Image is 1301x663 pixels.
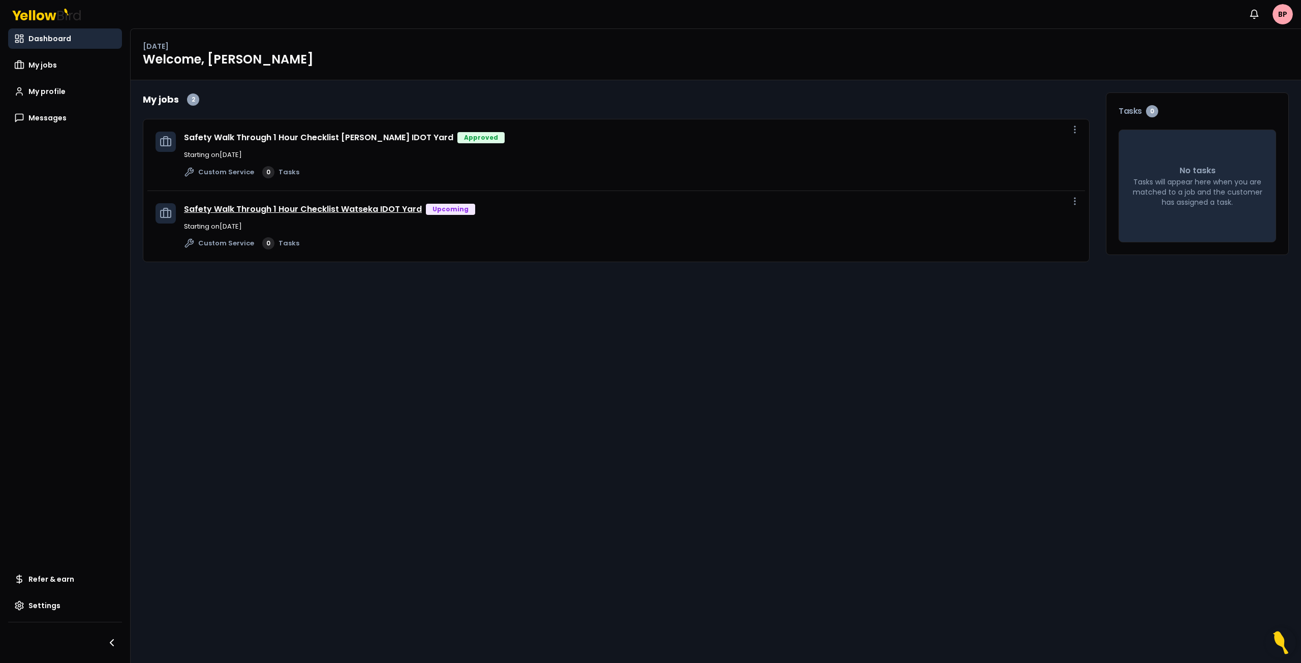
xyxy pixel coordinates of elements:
[143,41,169,51] p: [DATE]
[262,166,299,178] a: 0Tasks
[28,34,71,44] span: Dashboard
[1146,105,1158,117] div: 0
[28,86,66,97] span: My profile
[198,238,254,248] span: Custom Service
[8,28,122,49] a: Dashboard
[1119,105,1276,117] h3: Tasks
[184,222,1077,232] p: Starting on [DATE]
[1273,4,1293,24] span: BP
[1131,177,1263,207] p: Tasks will appear here when you are matched to a job and the customer has assigned a task.
[28,60,57,70] span: My jobs
[198,167,254,177] span: Custom Service
[28,601,60,611] span: Settings
[8,595,122,616] a: Settings
[143,92,179,107] h2: My jobs
[8,569,122,589] a: Refer & earn
[28,574,74,584] span: Refer & earn
[426,204,475,215] div: Upcoming
[1180,165,1216,177] p: No tasks
[184,203,422,215] a: Safety Walk Through 1 Hour Checklist Watseka IDOT Yard
[262,237,299,249] a: 0Tasks
[184,132,453,143] a: Safety Walk Through 1 Hour Checklist [PERSON_NAME] IDOT Yard
[8,55,122,75] a: My jobs
[457,132,505,143] div: Approved
[262,237,274,249] div: 0
[1265,627,1296,658] button: Open Resource Center
[187,93,199,106] div: 2
[262,166,274,178] div: 0
[143,51,1289,68] h1: Welcome, [PERSON_NAME]
[8,108,122,128] a: Messages
[28,113,67,123] span: Messages
[184,150,1077,160] p: Starting on [DATE]
[8,81,122,102] a: My profile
